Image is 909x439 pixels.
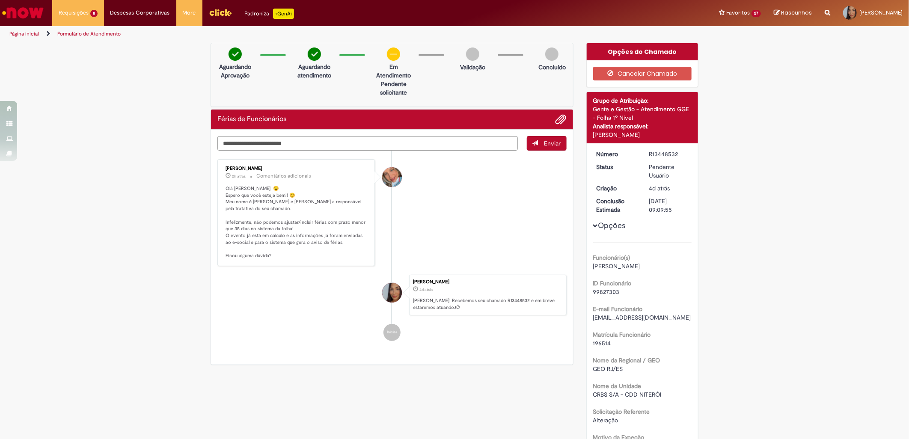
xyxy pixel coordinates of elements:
[308,47,321,61] img: check-circle-green.png
[590,197,643,214] dt: Conclusão Estimada
[256,172,311,180] small: Comentários adicionais
[59,9,89,17] span: Requisições
[781,9,812,17] span: Rascunhos
[774,9,812,17] a: Rascunhos
[593,122,692,131] div: Analista responsável:
[649,184,670,192] time: 26/08/2025 14:09:52
[294,62,335,80] p: Aguardando atendimento
[527,136,567,151] button: Enviar
[649,184,689,193] div: 26/08/2025 14:09:52
[649,163,689,180] div: Pendente Usuário
[538,63,566,71] p: Concluído
[859,9,903,16] span: [PERSON_NAME]
[593,365,623,373] span: GEO RJ/ES
[593,416,618,424] span: Alteração
[217,136,518,151] textarea: Digite sua mensagem aqui...
[232,174,246,179] span: 2h atrás
[382,167,402,187] div: Jacqueline Andrade Galani
[593,254,630,261] b: Funcionário(s)
[90,10,98,17] span: 8
[587,43,698,60] div: Opções do Chamado
[57,30,121,37] a: Formulário de Atendimento
[460,63,485,71] p: Validação
[413,297,562,311] p: [PERSON_NAME]! Recebemos seu chamado R13448532 e em breve estaremos atuando.
[1,4,45,21] img: ServiceNow
[217,151,567,350] ul: Histórico de tíquete
[555,114,567,125] button: Adicionar anexos
[593,305,643,313] b: E-mail Funcionário
[245,9,294,19] div: Padroniza
[382,283,402,303] div: Sue Helen Alves Da Cruz
[6,26,600,42] ul: Trilhas de página
[209,6,232,19] img: click_logo_yellow_360x200.png
[110,9,170,17] span: Despesas Corporativas
[593,105,692,122] div: Gente e Gestão - Atendimento GGE - Folha 1º Nível
[226,185,368,259] p: Olá [PERSON_NAME] 😉 Espero que você esteja bem!! 😊 Meu nome é [PERSON_NAME] e [PERSON_NAME] a res...
[590,184,643,193] dt: Criação
[593,382,642,390] b: Nome da Unidade
[593,339,611,347] span: 196514
[593,96,692,105] div: Grupo de Atribuição:
[649,150,689,158] div: R13448532
[273,9,294,19] p: +GenAi
[226,166,368,171] div: [PERSON_NAME]
[593,279,632,287] b: ID Funcionário
[593,391,662,398] span: CRBS S/A - CDD NITERÓI
[466,47,479,61] img: img-circle-grey.png
[373,80,414,97] p: Pendente solicitante
[9,30,39,37] a: Página inicial
[593,314,691,321] span: [EMAIL_ADDRESS][DOMAIN_NAME]
[590,163,643,171] dt: Status
[232,174,246,179] time: 29/08/2025 13:52:16
[752,10,761,17] span: 27
[183,9,196,17] span: More
[214,62,256,80] p: Aguardando Aprovação
[419,287,433,292] time: 26/08/2025 14:09:52
[545,47,558,61] img: img-circle-grey.png
[413,279,562,285] div: [PERSON_NAME]
[387,47,400,61] img: circle-minus.png
[593,67,692,80] button: Cancelar Chamado
[593,331,651,338] b: Matrícula Funcionário
[649,184,670,192] span: 4d atrás
[593,408,650,415] b: Solicitação Referente
[649,197,689,214] div: [DATE] 09:09:55
[593,288,620,296] span: 99827303
[217,275,567,316] li: Sue Helen Alves Da Cruz
[593,356,660,364] b: Nome da Regional / GEO
[544,139,561,147] span: Enviar
[590,150,643,158] dt: Número
[593,131,692,139] div: [PERSON_NAME]
[217,116,286,123] h2: Férias de Funcionários Histórico de tíquete
[726,9,750,17] span: Favoritos
[229,47,242,61] img: check-circle-green.png
[373,62,414,80] p: Em Atendimento
[419,287,433,292] span: 4d atrás
[593,262,640,270] span: [PERSON_NAME]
